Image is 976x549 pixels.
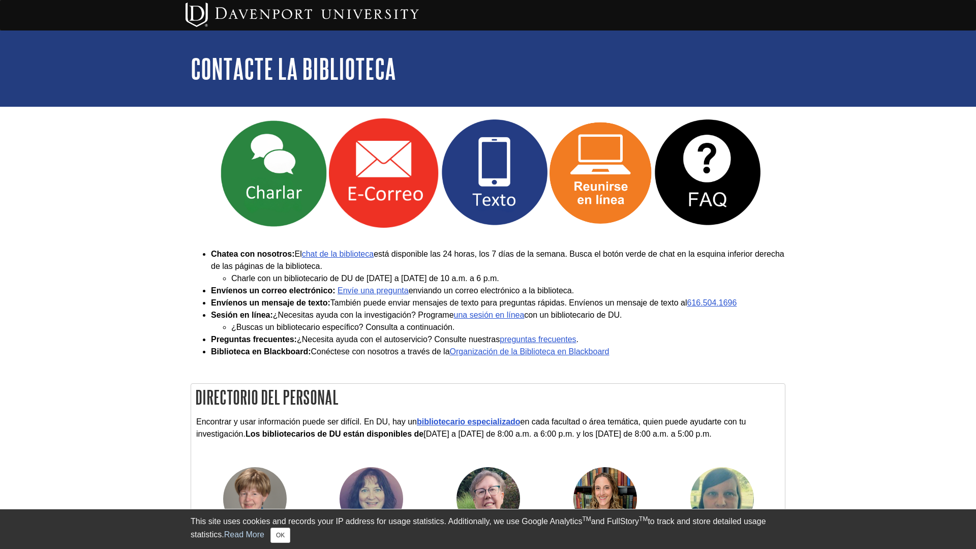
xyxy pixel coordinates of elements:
[191,384,785,411] h2: Directorio del personal
[550,121,652,224] img: Reunirse en linea
[639,515,648,523] sup: TM
[329,117,439,228] img: Correo Electrónico
[211,347,311,356] strong: Biblioteca en Blackboard:
[211,346,785,358] li: Conéctese con nosotros a través de la
[191,53,396,84] a: Contacte la Biblioteca
[417,417,521,426] a: bibliotecario especializado
[211,248,785,285] li: El está disponible las 24 horas, los 7 días de la semana. Busca el botón verde de chat en la esqu...
[224,530,264,539] a: Read More
[211,333,785,346] li: ¿Necesita ayuda con el autoservicio? Consulte nuestras .
[246,430,423,438] strong: Los bibliotecarios de DU están disponibles de
[450,347,609,356] a: Organización de la Biblioteca en Blackboard
[582,515,591,523] sup: TM
[211,250,294,258] strong: Chatea con nosotros:
[211,298,330,307] strong: Envíenos un mensaje de texto:
[439,117,550,228] img: Texto
[211,311,273,319] strong: Sesión en línea:
[352,168,439,176] a: Link opens in new window
[191,515,785,543] div: This site uses cookies and records your IP address for usage statistics. Additionally, we use Goo...
[211,285,785,297] li: enviando un correo electrónico a la biblioteca.
[211,309,785,333] li: ¿Necesitas ayuda con la investigación? Programe con un bibliotecario de DU.
[338,286,409,295] a: Envíe una pregunta
[270,528,290,543] button: Close
[211,335,297,344] strong: Preguntas frecuentes:
[572,168,652,176] a: Link opens in new window
[211,286,335,295] strong: Envíenos un correo electrónico:
[186,3,419,27] img: Davenport University
[454,311,525,319] a: una sesión en línea
[675,168,762,176] a: Link opens in new window
[302,250,374,258] a: chat de la biblioteca
[652,117,762,228] img: Preguntas Frecuentes
[219,117,329,228] img: Charlar
[500,335,576,344] a: preguntas frecuentes
[196,416,780,440] p: Encontrar y usar información puede ser difícil. En DU, hay un en cada facultad o área temática, q...
[687,298,737,307] a: 616.504.1696
[231,272,785,285] li: Charle con un bibliotecario de DU de [DATE] a [DATE] de 10 a.m. a 6 p.m.
[211,297,785,309] li: También puede enviar mensajes de texto para preguntas rápidas. Envíenos un mensaje de texto al
[231,321,785,333] li: ¿Buscas un bibliotecario específico? Consulta a continuación.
